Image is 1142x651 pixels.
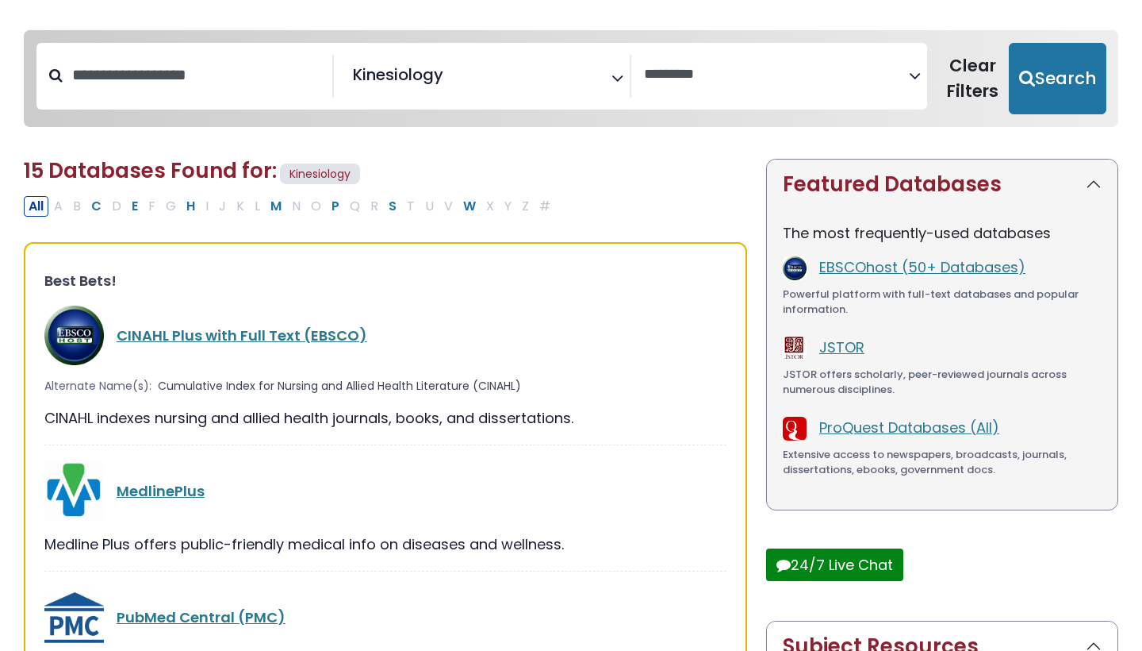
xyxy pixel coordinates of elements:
span: 15 Databases Found for: [24,156,277,185]
span: Kinesiology [353,63,443,87]
span: Alternate Name(s): [44,378,151,395]
textarea: Search [644,67,909,83]
p: The most frequently-used databases [783,222,1102,244]
button: All [24,196,48,217]
div: Extensive access to newspapers, broadcasts, journals, dissertations, ebooks, government docs. [783,447,1102,478]
li: Kinesiology [347,63,443,87]
a: CINAHL Plus with Full Text (EBSCO) [117,325,367,345]
button: Featured Databases [767,160,1117,210]
div: Powerful platform with full-text databases and popular information. [783,287,1102,318]
div: CINAHL indexes nursing and allied health journals, books, and dissertations. [44,407,726,429]
a: EBSCOhost (50+ Databases) [819,257,1025,277]
button: Filter Results M [266,196,286,217]
button: 24/7 Live Chat [766,549,903,581]
span: Kinesiology [280,164,360,185]
a: JSTOR [819,337,864,357]
button: Filter Results H [182,196,200,217]
a: ProQuest Databases (All) [819,418,999,437]
nav: Search filters [24,30,1118,127]
div: JSTOR offers scholarly, peer-reviewed journals across numerous disciplines. [783,367,1102,398]
span: Cumulative Index for Nursing and Allied Health Literature (CINAHL) [158,378,521,395]
textarea: Search [446,71,458,88]
button: Submit for Search Results [1009,43,1106,114]
button: Filter Results C [86,196,106,217]
a: MedlinePlus [117,481,205,501]
a: PubMed Central (PMC) [117,607,285,627]
button: Filter Results S [384,196,401,217]
div: Medline Plus offers public-friendly medical info on diseases and wellness. [44,534,726,555]
button: Filter Results E [127,196,143,217]
button: Clear Filters [937,43,1009,114]
button: Filter Results P [327,196,344,217]
h3: Best Bets! [44,272,726,290]
div: Alpha-list to filter by first letter of database name [24,195,557,215]
button: Filter Results W [458,196,481,217]
input: Search database by title or keyword [63,62,332,88]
